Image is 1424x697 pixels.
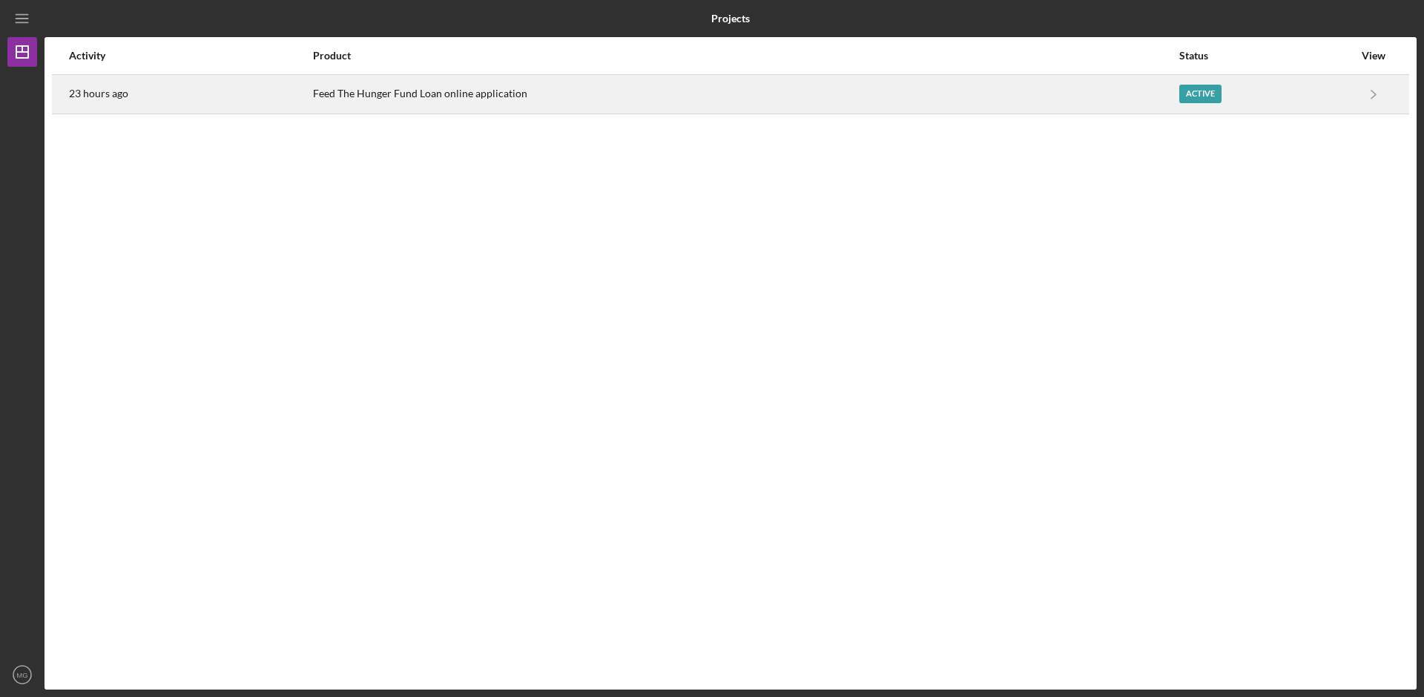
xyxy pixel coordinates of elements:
[16,671,27,679] text: MG
[69,88,128,99] time: 2025-09-11 22:25
[1355,50,1392,62] div: View
[7,660,37,690] button: MG
[313,76,1178,113] div: Feed The Hunger Fund Loan online application
[313,50,1178,62] div: Product
[69,50,311,62] div: Activity
[711,13,750,24] b: Projects
[1179,85,1222,103] div: Active
[1179,50,1354,62] div: Status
